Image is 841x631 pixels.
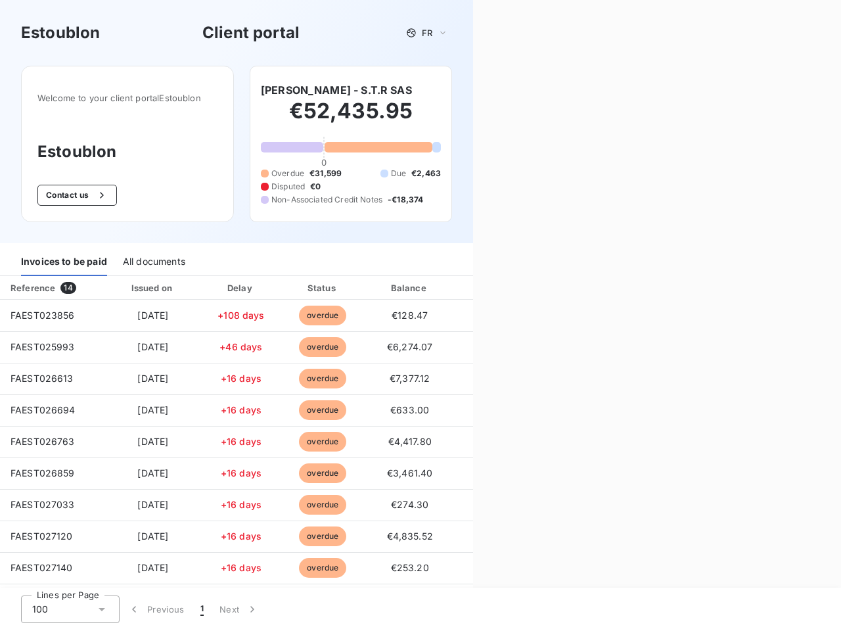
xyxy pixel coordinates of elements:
span: Non-Associated Credit Notes [271,194,382,206]
span: €4,835.52 [387,530,433,542]
span: [DATE] [137,499,168,510]
div: Status [284,281,362,294]
span: overdue [299,463,346,483]
span: [DATE] [137,436,168,447]
span: €128.47 [392,310,428,321]
span: overdue [299,400,346,420]
span: +46 days [219,341,262,352]
span: FAEST023856 [11,310,75,321]
span: -€18,374 [388,194,423,206]
span: FR [422,28,432,38]
span: overdue [299,432,346,452]
span: 100 [32,603,48,616]
span: 14 [60,282,76,294]
span: €3,461.40 [387,467,432,479]
span: +16 days [221,467,261,479]
span: overdue [299,495,346,515]
button: Next [212,596,267,623]
span: overdue [299,306,346,325]
span: €633.00 [390,404,429,415]
span: FAEST026763 [11,436,75,447]
span: Overdue [271,168,304,179]
span: [DATE] [137,341,168,352]
span: FAEST027120 [11,530,73,542]
span: +108 days [217,310,264,321]
span: +16 days [221,373,261,384]
span: [DATE] [137,562,168,573]
span: Due [391,168,406,179]
span: Disputed [271,181,305,193]
div: Delay [204,281,279,294]
span: FAEST025993 [11,341,75,352]
div: PDF [458,281,524,294]
div: Balance [367,281,453,294]
h6: [PERSON_NAME] - S.T.R SAS [261,82,412,98]
span: FAEST027140 [11,562,73,573]
span: 0 [321,157,327,168]
span: +16 days [221,530,261,542]
span: €274.30 [391,499,428,510]
span: FAEST026613 [11,373,74,384]
span: FAEST027033 [11,499,75,510]
span: overdue [299,337,346,357]
span: 1 [200,603,204,616]
span: +16 days [221,499,261,510]
span: [DATE] [137,404,168,415]
span: overdue [299,526,346,546]
button: Contact us [37,185,117,206]
span: +16 days [221,562,261,573]
h3: Estoublon [21,21,100,45]
span: +16 days [221,404,261,415]
span: €31,599 [309,168,342,179]
div: All documents [123,248,185,276]
span: +16 days [221,436,261,447]
span: €7,377.12 [390,373,430,384]
span: overdue [299,558,346,578]
span: FAEST026694 [11,404,76,415]
span: overdue [299,369,346,388]
span: [DATE] [137,310,168,321]
span: €253.20 [391,562,429,573]
span: €6,274.07 [387,341,432,352]
h3: Estoublon [37,140,217,164]
h3: Client portal [202,21,300,45]
span: €2,463 [411,168,441,179]
button: 1 [193,596,212,623]
span: [DATE] [137,467,168,479]
button: Previous [120,596,193,623]
span: [DATE] [137,373,168,384]
div: Issued on [108,281,198,294]
h2: €52,435.95 [261,98,441,137]
span: [DATE] [137,530,168,542]
span: Welcome to your client portal Estoublon [37,93,217,103]
div: Invoices to be paid [21,248,107,276]
span: FAEST026859 [11,467,75,479]
div: Reference [11,283,55,293]
span: €0 [310,181,321,193]
span: €4,417.80 [388,436,432,447]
